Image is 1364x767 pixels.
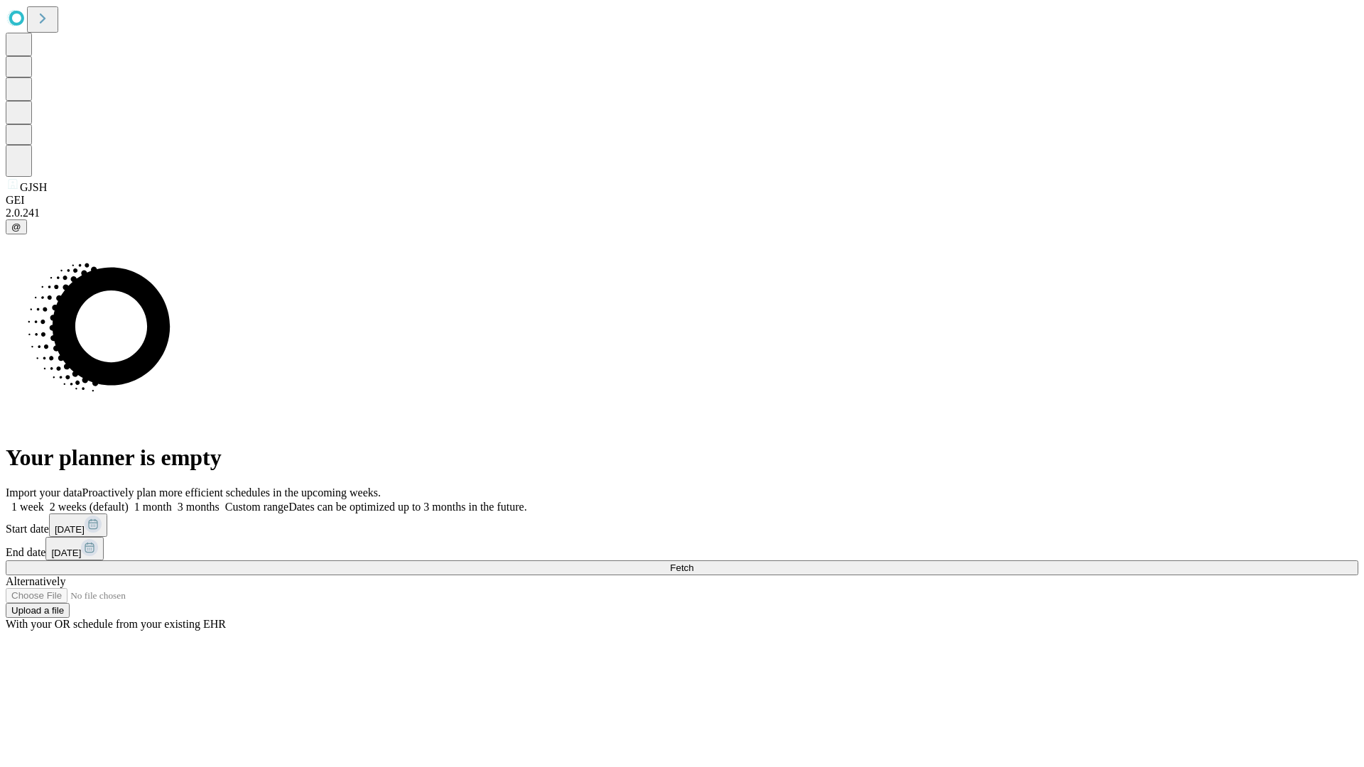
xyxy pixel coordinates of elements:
span: 3 months [178,501,220,513]
span: Custom range [225,501,288,513]
div: 2.0.241 [6,207,1358,219]
button: @ [6,219,27,234]
span: With your OR schedule from your existing EHR [6,618,226,630]
span: GJSH [20,181,47,193]
div: GEI [6,194,1358,207]
span: 2 weeks (default) [50,501,129,513]
span: Alternatively [6,575,65,587]
span: 1 week [11,501,44,513]
button: [DATE] [45,537,104,560]
span: @ [11,222,21,232]
div: Start date [6,513,1358,537]
div: End date [6,537,1358,560]
button: [DATE] [49,513,107,537]
h1: Your planner is empty [6,445,1358,471]
span: Proactively plan more efficient schedules in the upcoming weeks. [82,486,381,499]
span: Fetch [670,562,693,573]
span: 1 month [134,501,172,513]
button: Upload a file [6,603,70,618]
span: [DATE] [55,524,85,535]
span: Import your data [6,486,82,499]
span: [DATE] [51,548,81,558]
button: Fetch [6,560,1358,575]
span: Dates can be optimized up to 3 months in the future. [288,501,526,513]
